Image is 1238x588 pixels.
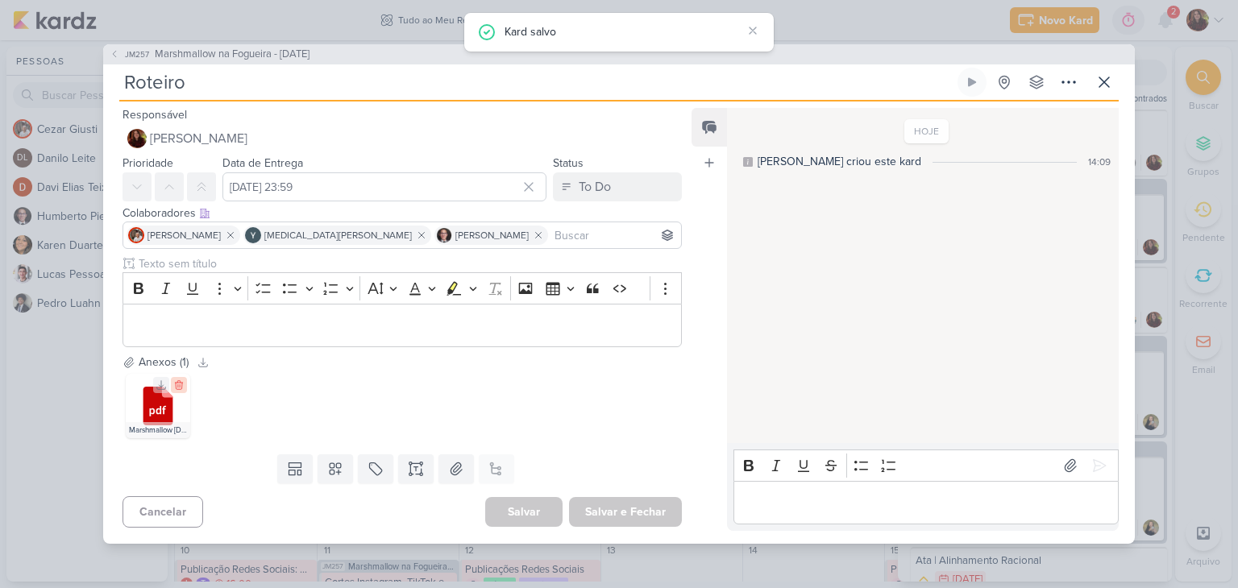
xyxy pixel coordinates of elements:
div: Ligar relógio [966,76,978,89]
span: [MEDICAL_DATA][PERSON_NAME] [264,228,412,242]
button: [PERSON_NAME] [123,124,682,153]
div: Editor editing area: main [123,304,682,348]
div: To Do [579,177,611,197]
span: [PERSON_NAME] [455,228,529,242]
img: Humberto Piedade [436,227,452,243]
img: Yasmin Marchiori [245,227,261,243]
button: JM257 Marshmallow na Fogueira - [DATE] [110,47,309,63]
img: Cezar Giusti [128,227,144,243]
span: Marshmallow na Fogueira - Julho 2025 [155,47,309,63]
div: [PERSON_NAME] criou este kard [758,153,921,170]
div: Editor editing area: main [733,481,1119,525]
div: Editor toolbar [123,272,682,304]
img: Jaqueline Molina [127,129,147,148]
div: Colaboradores [123,205,682,222]
div: Kard salvo [505,23,742,40]
button: To Do [553,172,682,201]
div: Marshmallow [DATE].pdf [126,422,190,438]
input: Select a date [222,172,546,201]
input: Texto sem título [135,255,682,272]
div: Anexos (1) [139,354,189,371]
div: Editor toolbar [733,449,1119,481]
button: Cancelar [123,496,203,528]
label: Data de Entrega [222,156,303,170]
input: Buscar [551,226,678,245]
span: [PERSON_NAME] [150,129,247,148]
span: [PERSON_NAME] [147,228,221,242]
input: Kard Sem Título [119,68,954,97]
div: 14:09 [1088,155,1111,169]
label: Prioridade [123,156,173,170]
span: JM257 [123,48,152,60]
label: Status [553,156,584,170]
label: Responsável [123,108,187,122]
